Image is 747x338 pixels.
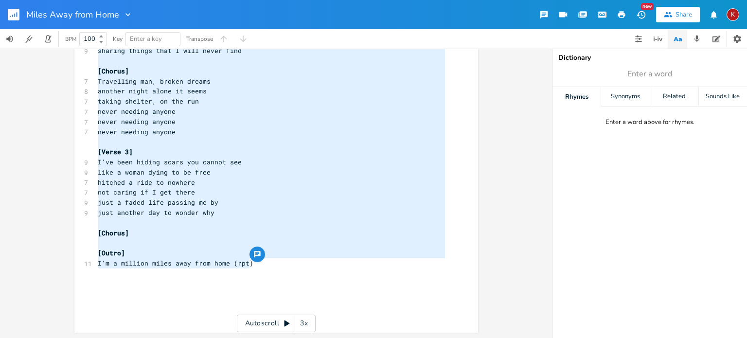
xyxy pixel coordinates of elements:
div: Synonyms [601,87,649,107]
span: Enter a word [627,69,672,80]
span: [Chorus] [98,229,129,237]
span: not caring if I get there [98,188,195,196]
div: Related [650,87,698,107]
span: like a woman dying to be free [98,168,211,177]
div: Dictionary [558,54,741,61]
div: New [641,3,654,10]
div: 3x [295,315,313,332]
button: K [727,3,739,26]
div: BPM [65,36,76,42]
span: just another day to wonder why [98,208,214,217]
div: Key [113,36,123,42]
span: [Chorus] [98,67,129,75]
span: Miles Away from Home [26,10,119,19]
div: Rhymes [552,87,601,107]
span: Travelling man, broken dreams [98,77,211,86]
span: I've been hiding scars you cannot see [98,158,242,166]
span: I'm a million miles away from home (rpt) [98,259,253,267]
div: Enter a word above for rhymes. [605,118,694,126]
span: hitched a ride to nowhere [98,178,195,187]
span: Enter a key [130,35,162,43]
div: Transpose [186,36,213,42]
span: never needing anyone [98,107,176,116]
span: [Verse 3] [98,147,133,156]
div: Share [676,10,692,19]
span: another night alone it seems [98,87,207,95]
span: never needing anyone [98,127,176,136]
div: Autoscroll [237,315,316,332]
span: just a faded life passing me by [98,198,218,207]
span: sharing things that I will never find [98,46,242,55]
div: Sounds Like [699,87,747,107]
div: kerynlee24 [727,8,739,21]
button: New [631,6,651,23]
span: taking shelter, on the run [98,97,199,106]
button: Share [656,7,700,22]
span: never needing anyone [98,117,176,126]
span: [Outro] [98,249,125,257]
